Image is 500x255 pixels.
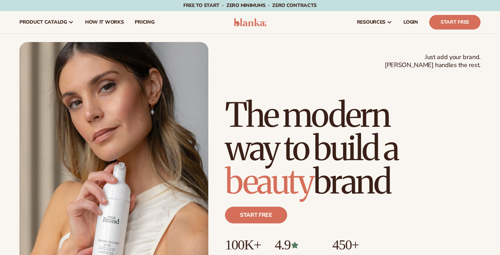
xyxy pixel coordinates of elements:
h1: The modern way to build a brand [225,98,481,198]
p: 4.9 [275,237,318,253]
img: logo [234,18,267,26]
a: LOGIN [398,11,424,33]
span: product catalog [19,19,67,25]
a: resources [351,11,398,33]
span: Just add your brand. [PERSON_NAME] handles the rest. [385,53,481,69]
a: Start free [225,207,287,223]
a: product catalog [14,11,80,33]
span: LOGIN [403,19,418,25]
p: 450+ [332,237,385,253]
span: resources [357,19,385,25]
p: 100K+ [225,237,261,253]
span: pricing [135,19,154,25]
a: How It Works [80,11,130,33]
span: How It Works [85,19,124,25]
span: Free to start · ZERO minimums · ZERO contracts [183,2,317,9]
span: beauty [225,161,313,203]
a: Start Free [429,15,481,30]
a: pricing [129,11,160,33]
